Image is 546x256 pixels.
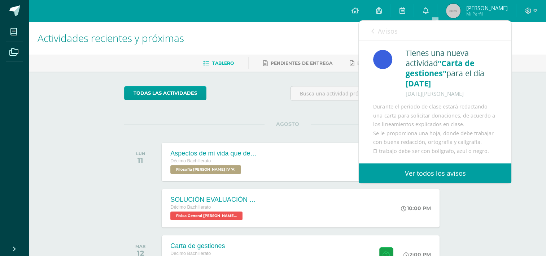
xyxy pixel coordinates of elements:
[357,60,389,66] span: Entregadas
[291,86,450,101] input: Busca una actividad próxima aquí...
[373,102,497,155] div: Durante el período de clase estará redactando una carta para solicitar donaciones, de acuerdo a l...
[446,4,460,18] img: 45x45
[466,4,507,12] span: [PERSON_NAME]
[170,158,211,163] span: Décimo Bachillerato
[170,205,211,210] span: Décimo Bachillerato
[170,196,257,204] div: SOLUCIÓN EVALUACIÓN FINAL U3
[401,205,431,212] div: 10:00 PM
[124,86,206,100] a: todas las Actividades
[406,78,431,89] span: [DATE]
[170,251,211,256] span: Décimo Bachillerato
[271,60,332,66] span: Pendientes de entrega
[170,150,257,157] div: Aspectos de mi vida que debo cambiar.
[135,244,145,249] div: MAR
[350,57,389,69] a: Entregadas
[170,242,244,250] div: Carta de gestiones
[38,31,184,45] span: Actividades recientes y próximas
[406,89,497,99] div: [DATE][PERSON_NAME]
[265,121,311,127] span: AGOSTO
[359,163,511,183] a: Ver todos los avisos
[406,58,475,78] span: "Carta de gestiones"
[203,57,234,69] a: Tablero
[406,48,497,99] div: Tienes una nueva actividad para el día
[170,165,241,174] span: Filosofía Bach IV 'A'
[378,27,397,35] span: Avisos
[263,57,332,69] a: Pendientes de entrega
[136,156,145,165] div: 11
[170,212,243,220] span: Física General Bach IV 'A'
[212,60,234,66] span: Tablero
[466,11,507,17] span: Mi Perfil
[136,151,145,156] div: LUN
